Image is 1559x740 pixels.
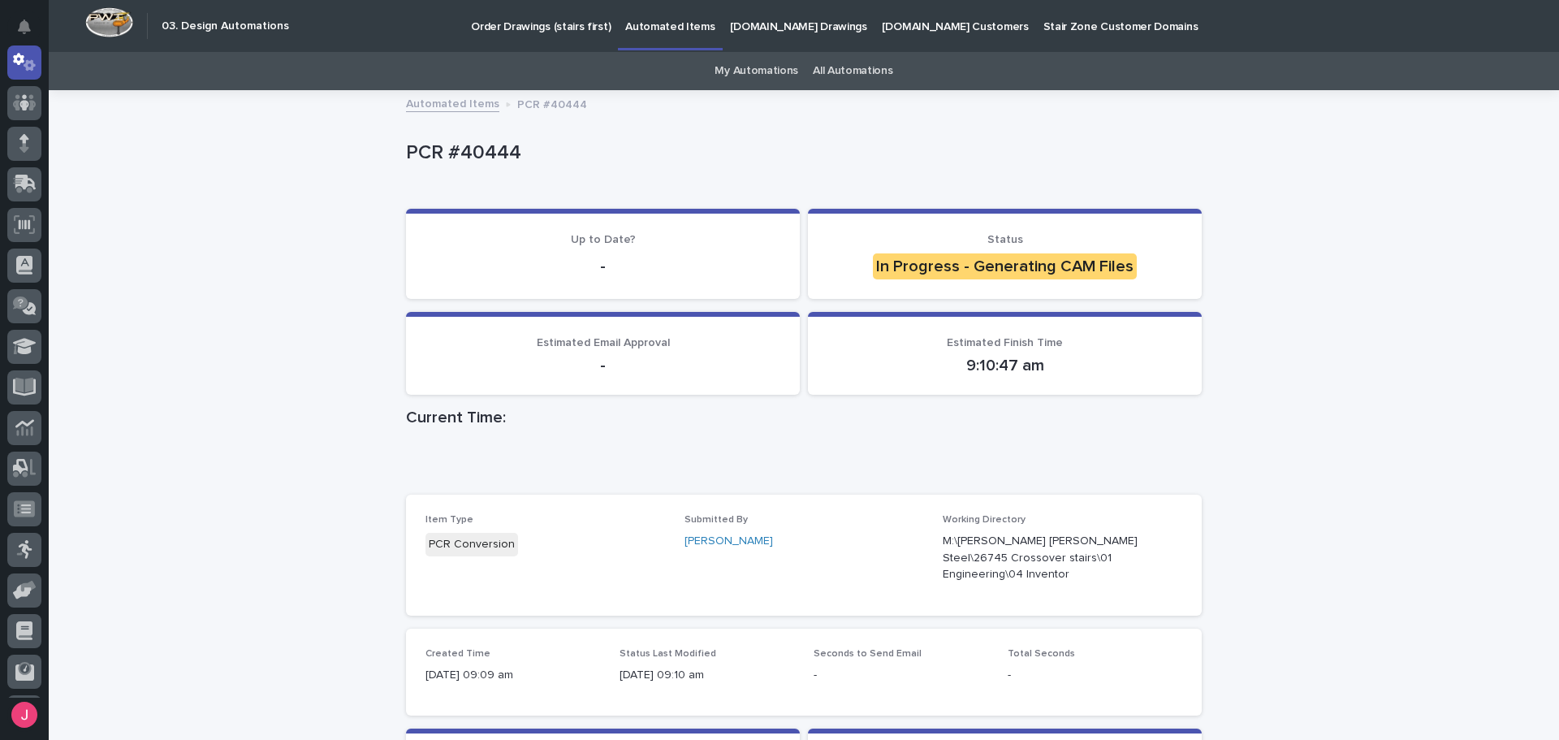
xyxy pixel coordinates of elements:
a: All Automations [813,52,892,90]
span: Total Seconds [1008,649,1075,659]
p: - [425,356,780,375]
p: 9:10:47 am [827,356,1182,375]
span: Submitted By [684,515,748,525]
p: [DATE] 09:09 am [425,667,600,684]
span: Estimated Email Approval [537,337,670,348]
span: Up to Date? [571,234,636,245]
p: M:\[PERSON_NAME] [PERSON_NAME] Steel\26745 Crossover stairs\01 Engineering\04 Inventor [943,533,1143,583]
div: Notifications [20,19,41,45]
span: Created Time [425,649,490,659]
p: PCR #40444 [406,141,1195,165]
p: [DATE] 09:10 am [620,667,794,684]
span: Estimated Finish Time [947,337,1063,348]
span: Status [987,234,1023,245]
div: In Progress - Generating CAM Files [873,253,1137,279]
iframe: Current Time: [406,434,1202,495]
span: Seconds to Send Email [814,649,922,659]
button: Notifications [7,10,41,44]
a: Automated Items [406,93,499,112]
span: Item Type [425,515,473,525]
span: Working Directory [943,515,1026,525]
h1: Current Time: [406,408,1202,427]
span: Status Last Modified [620,649,716,659]
p: PCR #40444 [517,94,587,112]
p: - [814,667,988,684]
p: - [1008,667,1182,684]
a: My Automations [715,52,798,90]
img: Workspace Logo [85,7,133,37]
a: [PERSON_NAME] [684,533,773,550]
button: users-avatar [7,698,41,732]
div: PCR Conversion [425,533,518,556]
h2: 03. Design Automations [162,19,289,33]
p: - [425,257,780,276]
